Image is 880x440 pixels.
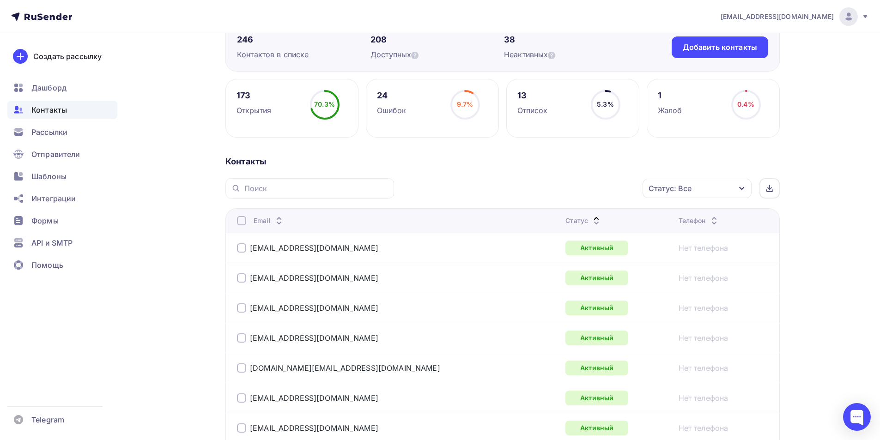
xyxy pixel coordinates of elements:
div: Создать рассылку [33,51,102,62]
a: Формы [7,211,117,230]
a: Нет телефона [679,242,728,253]
span: Шаблоны [31,171,67,182]
div: Статус: Все [649,183,692,194]
a: [EMAIL_ADDRESS][DOMAIN_NAME] [250,303,378,313]
span: Интеграции [31,193,76,204]
a: Отправители [7,145,117,163]
div: Доступных [370,49,504,60]
a: Контакты [7,101,117,119]
div: 38 [504,34,637,45]
span: API и SMTP [31,237,73,248]
input: Поиск [244,183,388,193]
div: Активный [565,421,628,435]
a: Нет телефона [679,422,728,434]
button: Статус: Все [642,178,752,199]
div: Открытия [237,105,272,116]
a: Шаблоны [7,167,117,186]
a: [EMAIL_ADDRESS][DOMAIN_NAME] [250,333,378,343]
a: [EMAIL_ADDRESS][DOMAIN_NAME] [250,423,378,433]
div: Добавить контакты [683,42,757,53]
div: Активный [565,331,628,345]
div: Email [254,216,285,225]
a: Рассылки [7,123,117,141]
span: Рассылки [31,127,67,138]
a: Нет телефона [679,272,728,283]
div: Активный [565,271,628,285]
a: [EMAIL_ADDRESS][DOMAIN_NAME] [250,273,378,283]
div: 13 [517,90,548,101]
div: Жалоб [658,105,682,116]
span: 9.7% [457,100,473,108]
div: Статус [565,216,602,225]
a: Нет телефона [679,302,728,313]
a: [EMAIL_ADDRESS][DOMAIN_NAME] [250,393,378,403]
div: 1 [658,90,682,101]
div: 208 [370,34,504,45]
span: Формы [31,215,59,226]
span: Контакты [31,104,67,115]
a: Нет телефона [679,392,728,404]
a: Нет телефона [679,332,728,344]
span: 0.4% [737,100,754,108]
div: 24 [377,90,407,101]
div: Активный [565,301,628,315]
span: Дашборд [31,82,67,93]
div: 246 [237,34,370,45]
div: 173 [237,90,272,101]
div: Контактов в списке [237,49,370,60]
div: Активный [565,241,628,255]
span: 70.3% [314,100,335,108]
a: [DOMAIN_NAME][EMAIL_ADDRESS][DOMAIN_NAME] [250,363,440,373]
div: Контакты [225,156,780,167]
div: Активный [565,361,628,375]
a: Нет телефона [679,362,728,374]
a: [EMAIL_ADDRESS][DOMAIN_NAME] [250,243,378,253]
div: Отписок [517,105,548,116]
span: Отправители [31,149,80,160]
span: Telegram [31,414,64,425]
div: Телефон [679,216,720,225]
span: [EMAIL_ADDRESS][DOMAIN_NAME] [721,12,834,21]
span: Помощь [31,259,63,271]
span: 5.3% [597,100,614,108]
a: [EMAIL_ADDRESS][DOMAIN_NAME] [721,7,869,26]
div: Активный [565,391,628,405]
div: Ошибок [377,105,407,116]
a: Дашборд [7,78,117,97]
div: Неактивных [504,49,637,60]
